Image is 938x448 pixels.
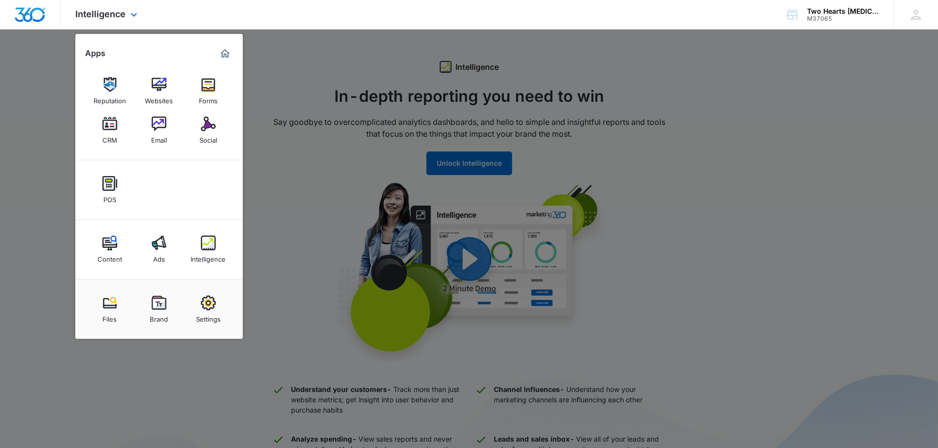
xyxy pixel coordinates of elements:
[91,171,129,209] a: POS
[140,291,178,328] a: Brand
[140,72,178,110] a: Websites
[85,49,105,58] h2: Apps
[91,291,129,328] a: Files
[102,131,117,144] div: CRM
[140,231,178,268] a: Ads
[190,231,227,268] a: Intelligence
[199,131,217,144] div: Social
[190,112,227,149] a: Social
[91,231,129,268] a: Content
[190,291,227,328] a: Settings
[153,250,165,263] div: Ads
[151,131,167,144] div: Email
[140,112,178,149] a: Email
[145,92,173,105] div: Websites
[91,112,129,149] a: CRM
[190,72,227,110] a: Forms
[191,250,226,263] div: Intelligence
[807,7,879,15] div: account name
[97,250,122,263] div: Content
[102,310,117,323] div: Files
[103,191,116,204] div: POS
[807,15,879,22] div: account id
[91,72,129,110] a: Reputation
[199,92,218,105] div: Forms
[217,46,233,61] a: Marketing 360® Dashboard
[196,310,221,323] div: Settings
[75,9,126,19] span: Intelligence
[150,310,168,323] div: Brand
[94,92,126,105] div: Reputation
